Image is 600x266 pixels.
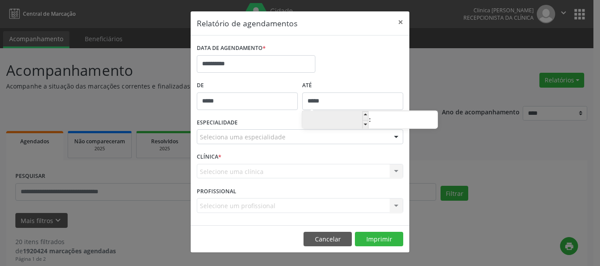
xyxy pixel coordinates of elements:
[197,150,221,164] label: CLÍNICA
[197,42,266,55] label: DATA DE AGENDAMENTO
[304,232,352,247] button: Cancelar
[200,132,286,142] span: Seleciona uma especialidade
[302,79,403,92] label: ATÉ
[197,18,297,29] h5: Relatório de agendamentos
[197,184,236,198] label: PROFISSIONAL
[392,11,409,33] button: Close
[197,116,238,130] label: ESPECIALIDADE
[369,111,371,128] span: :
[302,112,369,129] input: Hour
[355,232,403,247] button: Imprimir
[371,112,437,129] input: Minute
[197,79,298,92] label: De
